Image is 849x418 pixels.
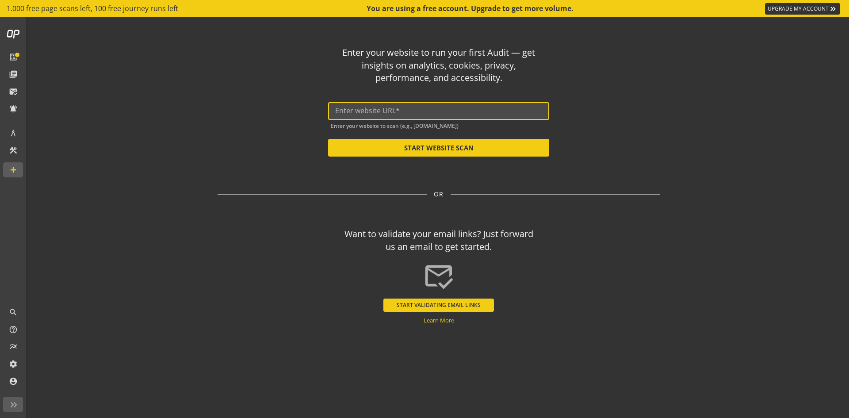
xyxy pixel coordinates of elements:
[424,316,454,324] a: Learn More
[9,165,18,174] mat-icon: add
[423,261,454,291] mat-icon: mark_email_read
[328,139,549,157] button: START WEBSITE SCAN
[9,146,18,155] mat-icon: construction
[367,4,574,14] div: You are using a free account. Upgrade to get more volume.
[340,228,537,253] div: Want to validate your email links? Just forward us an email to get started.
[434,190,444,199] span: OR
[335,107,542,115] input: Enter website URL*
[9,360,18,368] mat-icon: settings
[7,4,178,14] span: 1.000 free page scans left, 100 free journey runs left
[829,4,838,13] mat-icon: keyboard_double_arrow_right
[9,104,18,113] mat-icon: notifications_active
[9,342,18,351] mat-icon: multiline_chart
[9,70,18,79] mat-icon: library_books
[9,129,18,138] mat-icon: architecture
[383,299,494,312] button: START VALIDATING EMAIL LINKS
[340,46,537,84] div: Enter your website to run your first Audit — get insights on analytics, cookies, privacy, perform...
[765,3,840,15] a: UPGRADE MY ACCOUNT
[9,325,18,334] mat-icon: help_outline
[9,87,18,96] mat-icon: mark_email_read
[9,53,18,61] mat-icon: list_alt
[9,377,18,386] mat-icon: account_circle
[331,121,459,129] mat-hint: Enter your website to scan (e.g., [DOMAIN_NAME])
[9,308,18,317] mat-icon: search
